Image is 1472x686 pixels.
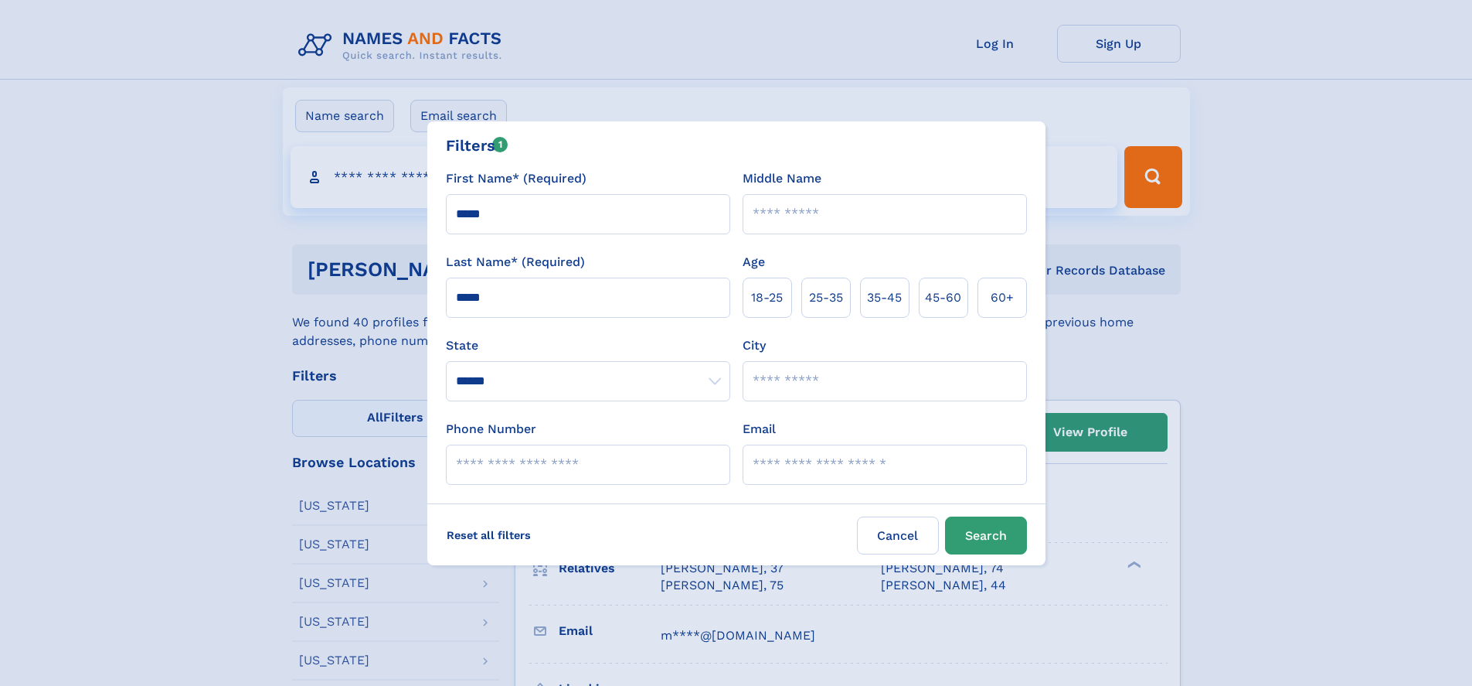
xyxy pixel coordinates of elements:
[743,253,765,271] label: Age
[945,517,1027,555] button: Search
[743,169,821,188] label: Middle Name
[857,517,939,555] label: Cancel
[867,288,902,307] span: 35‑45
[446,420,536,439] label: Phone Number
[991,288,1014,307] span: 60+
[446,169,586,188] label: First Name* (Required)
[743,336,766,355] label: City
[446,253,585,271] label: Last Name* (Required)
[446,134,508,157] div: Filters
[437,517,541,554] label: Reset all filters
[446,336,730,355] label: State
[743,420,776,439] label: Email
[925,288,961,307] span: 45‑60
[751,288,783,307] span: 18‑25
[809,288,843,307] span: 25‑35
